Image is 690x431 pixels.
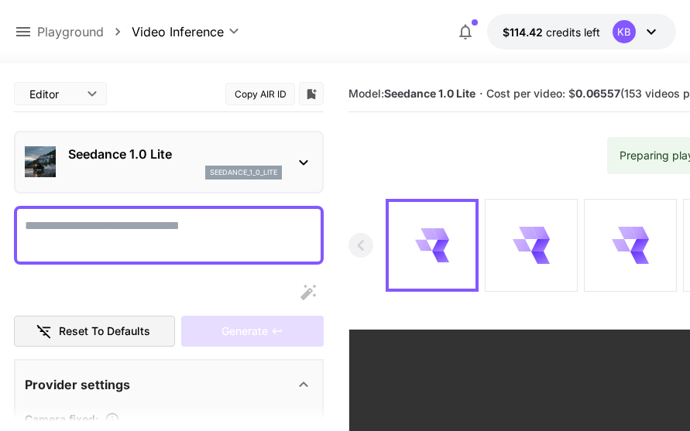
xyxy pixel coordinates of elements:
span: credits left [546,26,600,39]
button: $114.41995KB [487,14,676,50]
button: Copy AIR ID [225,83,295,105]
div: $114.41995 [503,24,600,40]
p: · [479,84,483,103]
button: Reset to defaults [14,316,175,347]
span: Editor [29,86,77,102]
span: $114.42 [503,26,546,39]
button: Add to library [304,84,318,103]
div: KB [613,20,636,43]
p: Seedance 1.0 Lite [68,145,282,163]
p: Provider settings [25,375,130,394]
div: Seedance 1.0 Liteseedance_1_0_lite [25,139,313,186]
p: seedance_1_0_lite [210,167,277,178]
span: Video Inference [132,22,224,41]
b: Seedance 1.0 Lite [384,87,475,100]
nav: breadcrumb [37,22,132,41]
span: Model: [348,87,475,100]
div: Provider settings [25,366,313,403]
a: Playground [37,22,104,41]
b: 0.06557 [575,87,620,100]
